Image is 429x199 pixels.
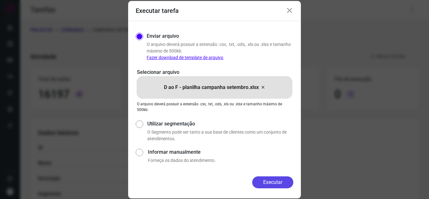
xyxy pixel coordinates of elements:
[137,69,292,76] p: Selecionar arquivo
[147,55,223,60] a: Fazer download de template de arquivo
[147,41,293,61] p: O arquivo deverá possuir a extensão .csv, .txt, .ods, .xls ou .xlsx e tamanho máximo de 500kb.
[148,148,293,156] label: Informar manualmente
[252,176,293,188] button: Executar
[147,129,293,142] p: O Segmento pode ser tanto a sua base de clientes como um conjunto de atendimentos.
[148,157,293,164] p: Forneça os dados do atendimento.
[136,7,179,14] h3: Executar tarefa
[164,84,259,91] p: D ao F - planilha campanha setembro.xlsx
[137,101,292,113] p: O arquivo deverá possuir a extensão .csv, .txt, .ods, .xls ou .xlsx e tamanho máximo de 500kb.
[147,32,179,40] label: Enviar arquivo
[147,120,293,128] label: Utilizar segmentação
